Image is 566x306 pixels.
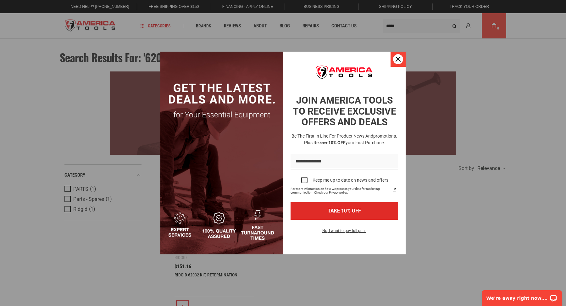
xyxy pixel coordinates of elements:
strong: JOIN AMERICA TOOLS TO RECEIVE EXCLUSIVE OFFERS AND DEALS [293,95,396,127]
div: Keep me up to date on news and offers [313,178,388,183]
iframe: LiveChat chat widget [478,286,566,306]
svg: close icon [396,57,401,62]
button: No, I want to pay full price [317,227,371,238]
a: Read our Privacy Policy [391,186,398,194]
strong: 10% OFF [328,140,346,145]
button: TAKE 10% OFF [291,202,398,219]
svg: link icon [391,186,398,194]
span: For more information on how we process your data for marketing communication. Check our Privacy p... [291,187,391,195]
input: Email field [291,154,398,170]
h3: Be the first in line for product news and [289,133,399,146]
button: Close [391,52,406,67]
span: promotions. Plus receive your first purchase. [304,133,397,145]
